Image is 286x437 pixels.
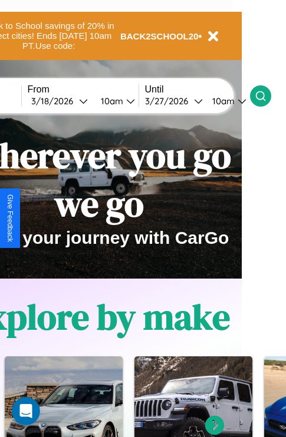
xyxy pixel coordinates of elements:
div: 3 / 18 / 2026 [31,95,79,107]
label: From [28,84,139,95]
b: BACK2SCHOOL20 [120,31,199,41]
label: Until [145,84,250,95]
iframe: Intercom live chat [12,397,40,425]
div: Give Feedback [6,194,14,242]
div: 10am [95,95,126,107]
button: 10am [203,95,250,107]
div: 3 / 27 / 2026 [145,95,194,107]
div: 10am [206,95,238,107]
button: 3/18/2026 [28,95,91,107]
button: 10am [91,95,139,107]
